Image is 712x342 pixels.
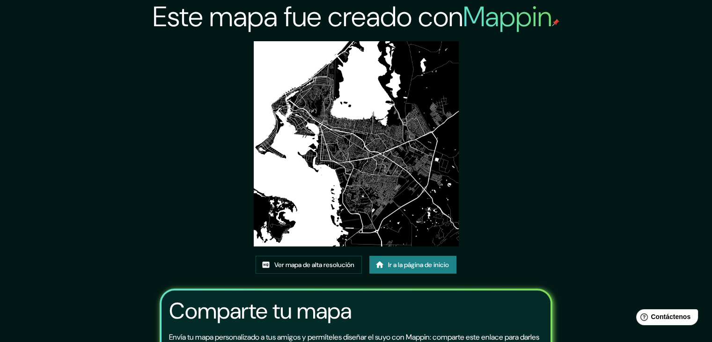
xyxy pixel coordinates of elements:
[254,41,459,246] img: created-map
[256,256,362,274] a: Ver mapa de alta resolución
[629,305,702,332] iframe: Lanzador de widgets de ayuda
[552,19,559,26] img: pin de mapeo
[274,260,354,269] font: Ver mapa de alta resolución
[388,260,449,269] font: Ir a la página de inicio
[169,296,352,326] font: Comparte tu mapa
[369,256,456,274] a: Ir a la página de inicio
